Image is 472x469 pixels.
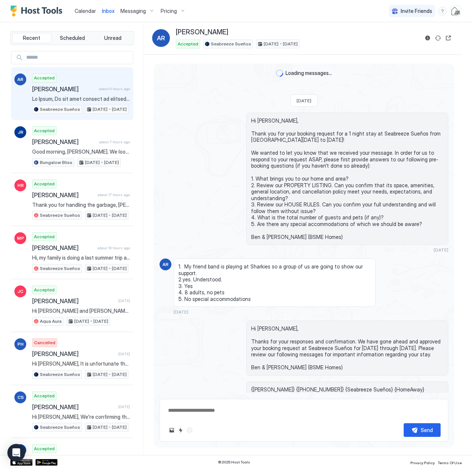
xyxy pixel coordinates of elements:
[438,461,462,465] span: Terms Of Use
[178,263,371,302] span: 1. My friend band is playing at Sharkies so a group of us are going to show our support. 2.yes. U...
[264,41,298,47] span: [DATE] - [DATE]
[40,371,80,378] span: Seabreeze Sueños
[10,31,134,45] div: tab-group
[438,458,462,466] a: Terms Of Use
[60,35,85,41] span: Scheduled
[99,86,130,91] span: about 6 hours ago
[32,191,95,199] span: [PERSON_NAME]
[85,159,119,166] span: [DATE] - [DATE]
[17,182,24,189] span: HR
[98,246,130,250] span: about 19 hours ago
[174,309,188,315] span: [DATE]
[17,288,23,295] span: JC
[17,235,24,242] span: MP
[40,106,80,113] span: Seabreeze Sueños
[10,6,66,17] a: Host Tools Logo
[74,318,108,325] span: [DATE] - [DATE]
[297,98,311,103] span: [DATE]
[32,403,115,411] span: [PERSON_NAME]
[32,350,115,357] span: [PERSON_NAME]
[40,265,80,272] span: Seabreeze Sueños
[285,70,332,76] span: Loading messages...
[410,458,435,466] a: Privacy Policy
[23,51,133,64] input: Input Field
[423,34,432,42] button: Reservation information
[176,426,185,435] button: Quick reply
[176,28,228,37] span: [PERSON_NAME]
[32,254,130,261] span: Hi, my family is doing a last summer trip and would love if you can host your house, so we can en...
[211,41,251,47] span: Seabreeze Sueños
[34,393,55,399] span: Accepted
[34,127,55,134] span: Accepted
[32,308,130,314] span: Hi [PERSON_NAME] and [PERSON_NAME], my sister and I stayed in [GEOGRAPHIC_DATA] this year and abs...
[93,265,127,272] span: [DATE] - [DATE]
[118,404,130,409] span: [DATE]
[157,34,165,42] span: AR
[93,33,132,43] button: Unread
[32,414,130,420] span: Hi [PERSON_NAME], We're confirming that we did receive your payment earlier [DATE]. Thank you! Be...
[23,35,40,41] span: Recent
[7,444,25,462] div: Open Intercom Messenger
[178,41,198,47] span: Accepted
[32,244,95,251] span: [PERSON_NAME]
[163,261,168,268] span: AR
[251,386,444,399] span: {[PERSON_NAME]} {[PHONE_NUMBER]} {Seabreeze Sueños} {HomeAway} {[DATE] to [DATE]}
[40,424,80,431] span: Seabreeze Sueños
[438,7,447,16] div: menu
[34,233,55,240] span: Accepted
[35,459,58,466] a: Google Play Store
[17,394,24,401] span: CS
[434,34,442,42] button: Sync reservation
[276,69,283,77] div: loading
[53,33,92,43] button: Scheduled
[161,8,177,14] span: Pricing
[251,117,444,240] span: Hi [PERSON_NAME], Thank you for your booking request for a 1 night stay at Seabreeze Sueños from ...
[32,138,96,146] span: [PERSON_NAME]
[99,140,130,144] span: about 7 hours ago
[118,352,130,356] span: [DATE]
[102,7,114,15] a: Inbox
[34,445,55,452] span: Accepted
[421,426,433,434] div: Send
[32,297,115,305] span: [PERSON_NAME]
[17,76,23,83] span: AR
[93,371,127,378] span: [DATE] - [DATE]
[93,424,127,431] span: [DATE] - [DATE]
[34,75,55,81] span: Accepted
[12,33,51,43] button: Recent
[93,106,127,113] span: [DATE] - [DATE]
[32,360,130,367] span: Hi [PERSON_NAME], It is unfortunate that your plans have changed for staying at our property from...
[75,7,96,15] a: Calendar
[32,148,130,155] span: Good morning, [PERSON_NAME]. We look forward to welcoming you at [GEOGRAPHIC_DATA] later [DATE]. ...
[450,5,462,17] div: User profile
[32,85,96,93] span: [PERSON_NAME]
[34,339,55,346] span: Cancelled
[18,129,23,136] span: JR
[34,181,55,187] span: Accepted
[98,192,130,197] span: about 17 hours ago
[10,459,33,466] a: App Store
[404,423,441,437] button: Send
[32,96,130,102] span: Lo Ipsum, Do sit amet consect ad elitsed doe te Incididun Utlabo etd magnaa en adminim ven qui no...
[32,202,130,208] span: Thank you for handling the garbage, [PERSON_NAME]. We also appreciate you informing us about the ...
[218,460,250,465] span: © 2025 Host Tools
[444,34,453,42] button: Open reservation
[17,341,24,348] span: PH
[40,159,72,166] span: Bungalow Bliss
[93,212,127,219] span: [DATE] - [DATE]
[40,318,62,325] span: Aqua Aura
[120,8,146,14] span: Messaging
[75,8,96,14] span: Calendar
[167,426,176,435] button: Upload image
[118,298,130,303] span: [DATE]
[410,461,435,465] span: Privacy Policy
[104,35,122,41] span: Unread
[251,325,444,371] span: Hi [PERSON_NAME], Thanks for your responses and confirmation. We have gone ahead and approved you...
[34,287,55,293] span: Accepted
[102,8,114,14] span: Inbox
[40,212,80,219] span: Seabreeze Sueños
[401,8,432,14] span: Invite Friends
